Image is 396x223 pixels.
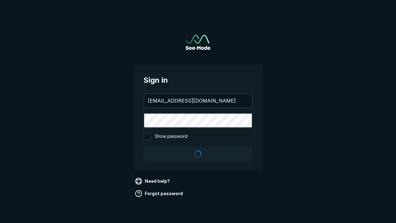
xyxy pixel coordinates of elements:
a: Forgot password [134,189,185,199]
img: See-Mode Logo [186,35,210,50]
input: your@email.com [144,94,252,107]
span: Show password [155,133,187,140]
a: Need help? [134,176,172,186]
a: Go to sign in [186,35,210,50]
span: Sign in [144,75,252,86]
